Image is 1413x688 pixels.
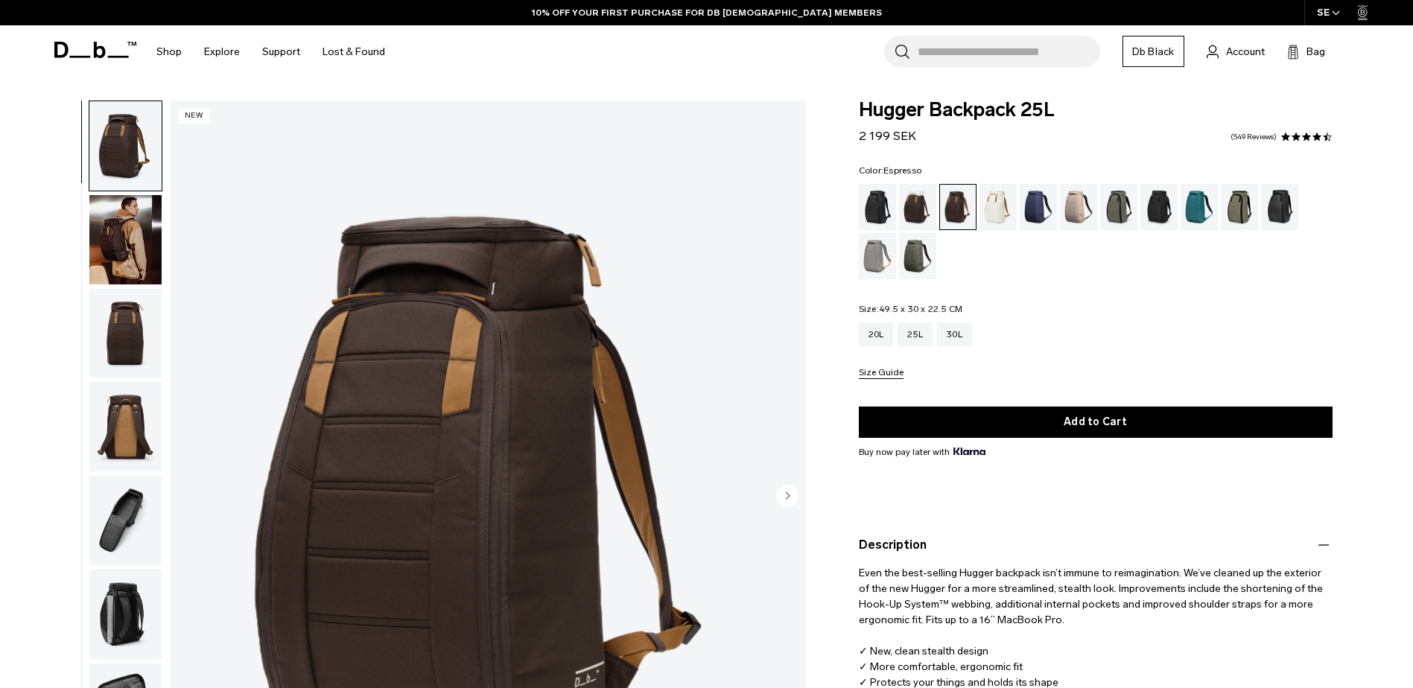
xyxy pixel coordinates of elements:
[859,101,1333,120] span: Hugger Backpack 25L
[89,381,162,472] button: Hugger Backpack 25L Espresso
[859,305,963,313] legend: Size:
[859,407,1333,438] button: Add to Cart
[145,25,396,78] nav: Main Navigation
[156,25,182,78] a: Shop
[89,476,162,565] img: Hugger Backpack 25L Espresso
[89,570,162,659] img: Hugger Backpack 25L Espresso
[89,195,162,284] img: Hugger Backpack 25L Espresso
[1261,184,1298,230] a: Reflective Black
[1020,184,1057,230] a: Blue Hour
[89,288,162,379] button: Hugger Backpack 25L Espresso
[1140,184,1178,230] a: Charcoal Grey
[1231,133,1277,141] a: 549 reviews
[1306,44,1325,60] span: Bag
[939,184,977,230] a: Espresso
[883,165,921,176] span: Espresso
[262,25,300,78] a: Support
[1287,42,1325,60] button: Bag
[89,569,162,660] button: Hugger Backpack 25L Espresso
[1100,184,1137,230] a: Forest Green
[89,289,162,378] img: Hugger Backpack 25L Espresso
[859,233,896,279] a: Sand Grey
[859,536,1333,554] button: Description
[532,6,882,19] a: 10% OFF YOUR FIRST PURCHASE FOR DB [DEMOGRAPHIC_DATA] MEMBERS
[178,108,210,124] p: New
[859,184,896,230] a: Black Out
[89,382,162,471] img: Hugger Backpack 25L Espresso
[979,184,1017,230] a: Oatmilk
[953,447,985,455] img: {"height" => 20, "alt" => "Klarna"}
[89,475,162,566] button: Hugger Backpack 25L Espresso
[1226,44,1265,60] span: Account
[89,194,162,285] button: Hugger Backpack 25L Espresso
[859,368,904,379] button: Size Guide
[859,322,894,346] a: 20L
[1221,184,1258,230] a: Mash Green
[1181,184,1218,230] a: Midnight Teal
[859,445,985,459] span: Buy now pay later with
[1207,42,1265,60] a: Account
[859,129,916,143] span: 2 199 SEK
[89,101,162,191] img: Hugger Backpack 25L Espresso
[899,184,936,230] a: Cappuccino
[1123,36,1184,67] a: Db Black
[879,304,963,314] span: 49.5 x 30 x 22.5 CM
[899,233,936,279] a: Moss Green
[204,25,240,78] a: Explore
[898,322,933,346] a: 25L
[1060,184,1097,230] a: Fogbow Beige
[323,25,385,78] a: Lost & Found
[859,166,922,175] legend: Color:
[937,322,972,346] a: 30L
[776,484,798,509] button: Next slide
